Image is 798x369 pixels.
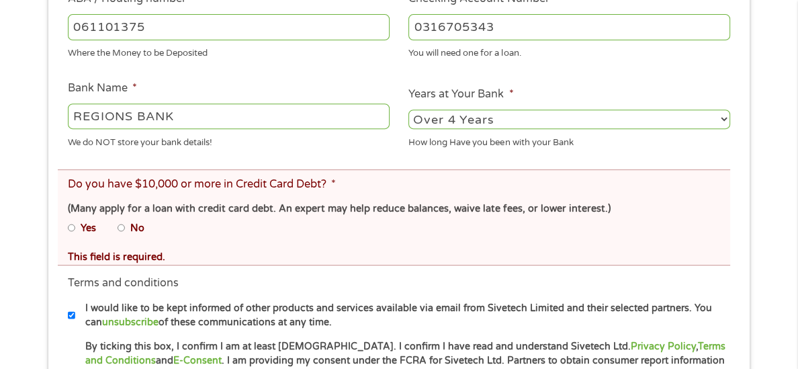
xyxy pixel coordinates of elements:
div: (Many apply for a loan with credit card debt. An expert may help reduce balances, waive late fees... [68,202,721,216]
div: How long Have you been with your Bank [408,132,730,150]
label: Yes [81,221,96,236]
label: No [130,221,144,236]
div: You will need one for a loan. [408,42,730,60]
a: unsubscribe [102,317,159,328]
a: E-Consent [173,355,222,366]
div: We do NOT store your bank details! [68,132,390,150]
label: I would like to be kept informed of other products and services available via email from Sivetech... [75,301,734,330]
input: 263177916 [68,14,390,40]
label: Years at Your Bank [408,87,513,101]
label: Do you have $10,000 or more in Credit Card Debt? [68,177,336,192]
label: Terms and conditions [68,276,179,290]
a: Privacy Policy [631,341,696,352]
div: Where the Money to be Deposited [68,42,390,60]
input: 345634636 [408,14,730,40]
div: This field is required. [68,250,721,265]
label: Bank Name [68,81,137,95]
